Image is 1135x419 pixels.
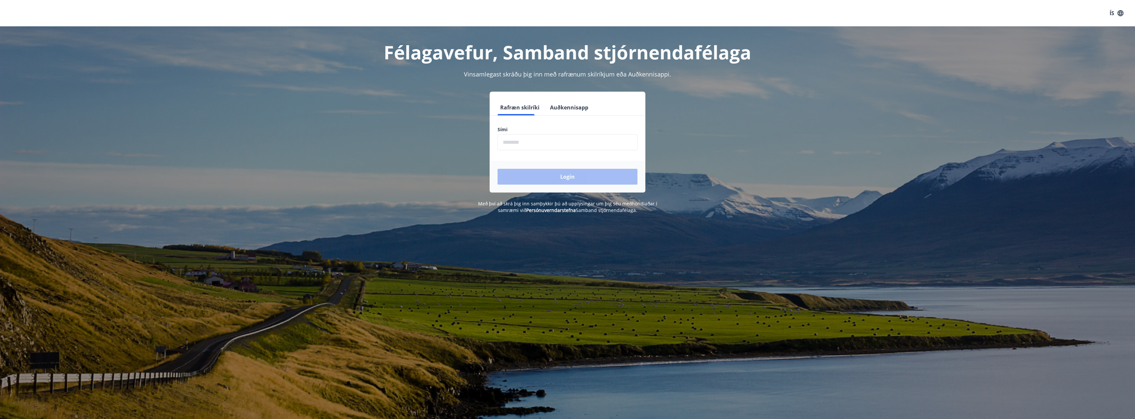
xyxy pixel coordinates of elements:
[498,126,637,133] label: Sími
[338,40,797,65] h1: Félagavefur, Samband stjórnendafélaga
[478,200,657,213] span: Með því að skrá þig inn samþykkir þú að upplýsingar um þig séu meðhöndlaðar í samræmi við Samband...
[526,207,576,213] a: Persónuverndarstefna
[464,70,671,78] span: Vinsamlegast skráðu þig inn með rafrænum skilríkjum eða Auðkennisappi.
[498,100,542,115] button: Rafræn skilríki
[1106,7,1127,19] button: ÍS
[547,100,591,115] button: Auðkennisapp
